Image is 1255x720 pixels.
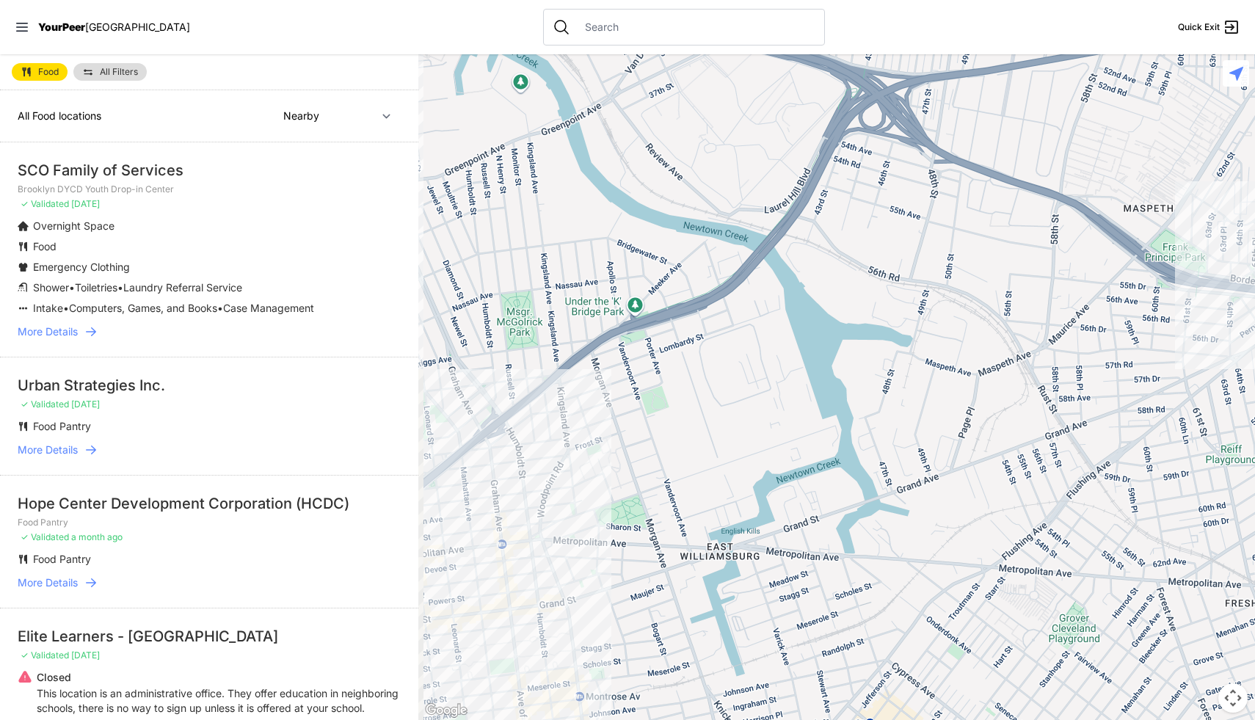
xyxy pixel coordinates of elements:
[21,650,69,661] span: ✓ Validated
[18,575,401,590] a: More Details
[18,183,401,195] p: Brooklyn DYCD Youth Drop-in Center
[33,302,63,314] span: Intake
[576,20,815,34] input: Search
[33,261,130,273] span: Emergency Clothing
[422,701,470,720] img: Google
[69,302,217,314] span: Computers, Games, and Books
[21,198,69,209] span: ✓ Validated
[33,219,114,232] span: Overnight Space
[422,701,470,720] a: Open this area in Google Maps (opens a new window)
[18,324,401,339] a: More Details
[71,531,123,542] span: a month ago
[12,63,68,81] a: Food
[100,68,138,76] span: All Filters
[71,399,100,410] span: [DATE]
[18,375,401,396] div: Urban Strategies Inc.
[117,281,123,294] span: •
[37,670,401,685] p: Closed
[18,626,401,647] div: Elite Learners - [GEOGRAPHIC_DATA]
[21,531,69,542] span: ✓ Validated
[33,553,91,565] span: Food Pantry
[223,302,314,314] span: Case Management
[37,686,401,716] p: This location is an administrative office. They offer education in neighboring schools, there is ...
[217,302,223,314] span: •
[18,160,401,181] div: SCO Family of Services
[75,281,117,294] span: Toiletries
[18,109,101,122] span: All Food locations
[18,575,78,590] span: More Details
[1178,21,1220,33] span: Quick Exit
[18,324,78,339] span: More Details
[123,281,242,294] span: Laundry Referral Service
[21,399,69,410] span: ✓ Validated
[73,63,147,81] a: All Filters
[33,240,57,252] span: Food
[18,493,401,514] div: Hope Center Development Corporation (HCDC)
[1218,683,1248,713] button: Map camera controls
[38,68,59,76] span: Food
[18,443,78,457] span: More Details
[85,21,190,33] span: [GEOGRAPHIC_DATA]
[71,198,100,209] span: [DATE]
[38,23,190,32] a: YourPeer[GEOGRAPHIC_DATA]
[33,420,91,432] span: Food Pantry
[63,302,69,314] span: •
[38,21,85,33] span: YourPeer
[18,443,401,457] a: More Details
[1178,18,1240,36] a: Quick Exit
[33,281,69,294] span: Shower
[18,517,401,528] p: Food Pantry
[69,281,75,294] span: •
[71,650,100,661] span: [DATE]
